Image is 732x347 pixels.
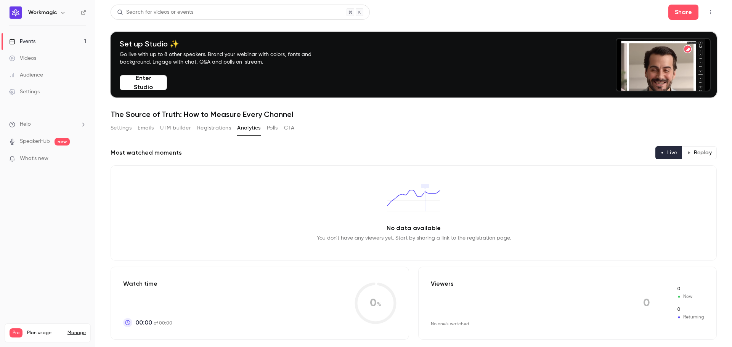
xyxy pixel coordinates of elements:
[10,328,22,337] span: Pro
[677,286,704,293] span: New
[9,38,35,45] div: Events
[28,9,57,16] h6: Workmagic
[111,148,182,157] h2: Most watched moments
[237,122,261,134] button: Analytics
[682,146,717,159] button: Replay
[677,293,704,300] span: New
[284,122,294,134] button: CTA
[20,120,31,128] span: Help
[160,122,191,134] button: UTM builder
[117,8,193,16] div: Search for videos or events
[677,306,704,313] span: Returning
[111,110,717,119] h1: The Source of Truth: How to Measure Every Channel
[120,39,329,48] h4: Set up Studio ✨
[27,330,63,336] span: Plan usage
[135,318,172,327] p: of 00:00
[9,120,86,128] li: help-dropdown-opener
[668,5,698,20] button: Share
[9,54,36,62] div: Videos
[655,146,682,159] button: Live
[677,314,704,321] span: Returning
[135,318,152,327] span: 00:00
[267,122,278,134] button: Polls
[387,224,441,233] p: No data available
[317,234,511,242] p: You don't have any viewers yet. Start by sharing a link to the registration page.
[55,138,70,146] span: new
[9,88,40,96] div: Settings
[20,138,50,146] a: SpeakerHub
[138,122,154,134] button: Emails
[10,6,22,19] img: Workmagic
[9,71,43,79] div: Audience
[111,122,132,134] button: Settings
[431,279,454,288] p: Viewers
[120,51,329,66] p: Go live with up to 8 other speakers. Brand your webinar with colors, fonts and background. Engage...
[120,75,167,90] button: Enter Studio
[20,155,48,163] span: What's new
[67,330,86,336] a: Manage
[123,279,172,288] p: Watch time
[431,321,469,327] div: No one's watched
[197,122,231,134] button: Registrations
